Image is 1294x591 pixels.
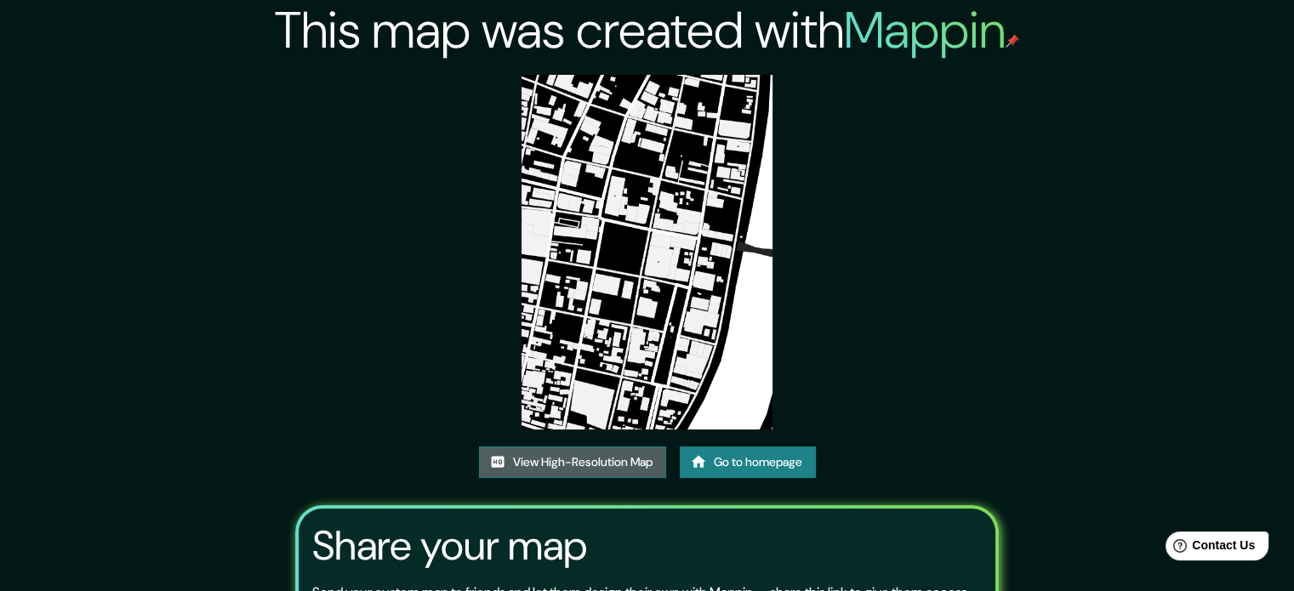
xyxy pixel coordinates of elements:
[479,446,666,478] a: View High-Resolution Map
[1006,34,1019,48] img: mappin-pin
[1143,525,1275,572] iframe: Help widget launcher
[522,75,772,429] img: created-map
[312,522,587,570] h3: Share your map
[680,446,816,478] a: Go to homepage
